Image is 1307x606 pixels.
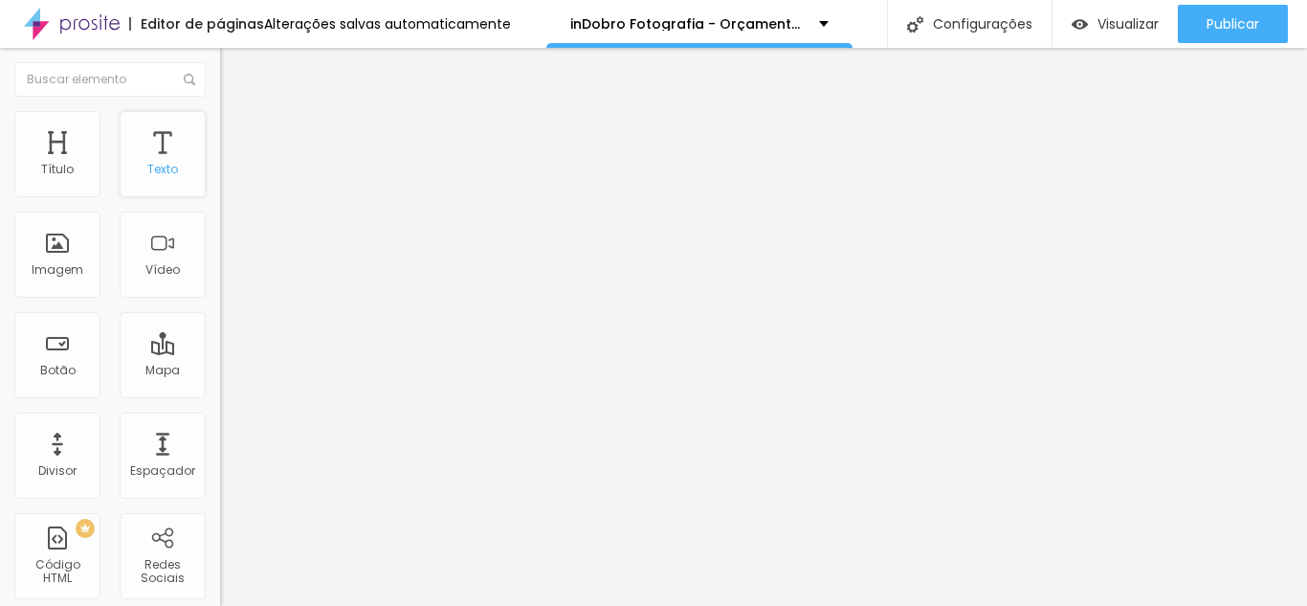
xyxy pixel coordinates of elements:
div: Título [41,163,74,176]
img: Icone [907,16,923,33]
div: Divisor [38,464,77,478]
div: Código HTML [19,558,95,586]
div: Redes Sociais [124,558,200,586]
img: view-1.svg [1072,16,1088,33]
button: Visualizar [1052,5,1178,43]
div: Botão [40,364,76,377]
div: Editor de páginas [129,17,264,31]
p: inDobro Fotografia - Orçamento Formatura Infantil 2025 [570,17,805,31]
button: Publicar [1178,5,1288,43]
div: Alterações salvas automaticamente [264,17,511,31]
div: Espaçador [130,464,195,478]
span: Visualizar [1097,16,1159,32]
div: Vídeo [145,263,180,277]
div: Imagem [32,263,83,277]
iframe: Editor [220,48,1307,606]
input: Buscar elemento [14,62,206,97]
div: Mapa [145,364,180,377]
div: Texto [147,163,178,176]
span: Publicar [1207,16,1259,32]
img: Icone [184,74,195,85]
